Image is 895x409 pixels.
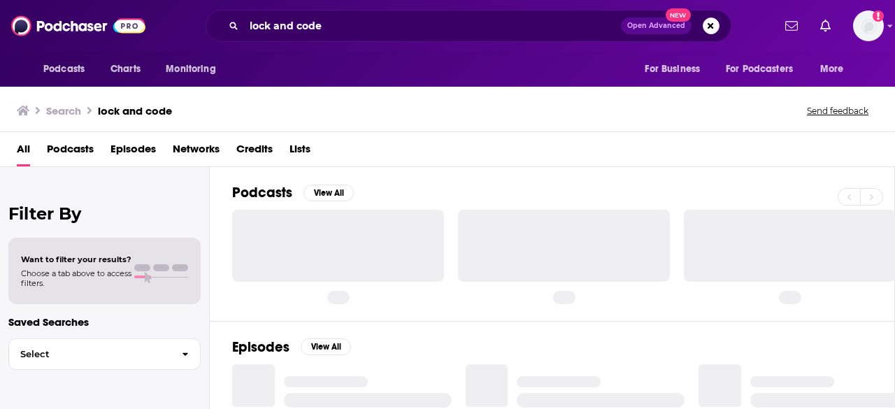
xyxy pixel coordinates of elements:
[873,10,884,22] svg: Add a profile image
[853,10,884,41] img: User Profile
[206,10,731,42] div: Search podcasts, credits, & more...
[43,59,85,79] span: Podcasts
[810,56,861,82] button: open menu
[101,56,149,82] a: Charts
[635,56,717,82] button: open menu
[853,10,884,41] span: Logged in as dvarilias
[289,138,310,166] a: Lists
[110,59,141,79] span: Charts
[232,338,351,356] a: EpisodesView All
[303,185,354,201] button: View All
[717,56,813,82] button: open menu
[8,338,201,370] button: Select
[156,56,234,82] button: open menu
[232,184,354,201] a: PodcastsView All
[232,184,292,201] h2: Podcasts
[46,104,81,117] h3: Search
[166,59,215,79] span: Monitoring
[726,59,793,79] span: For Podcasters
[815,14,836,38] a: Show notifications dropdown
[621,17,692,34] button: Open AdvancedNew
[853,10,884,41] button: Show profile menu
[110,138,156,166] a: Episodes
[9,350,171,359] span: Select
[8,315,201,329] p: Saved Searches
[301,338,351,355] button: View All
[34,56,103,82] button: open menu
[645,59,700,79] span: For Business
[47,138,94,166] a: Podcasts
[627,22,685,29] span: Open Advanced
[780,14,803,38] a: Show notifications dropdown
[236,138,273,166] a: Credits
[803,105,873,117] button: Send feedback
[173,138,220,166] a: Networks
[244,15,621,37] input: Search podcasts, credits, & more...
[11,13,145,39] img: Podchaser - Follow, Share and Rate Podcasts
[820,59,844,79] span: More
[8,203,201,224] h2: Filter By
[21,268,131,288] span: Choose a tab above to access filters.
[232,338,289,356] h2: Episodes
[17,138,30,166] a: All
[666,8,691,22] span: New
[98,104,172,117] h3: lock and code
[21,254,131,264] span: Want to filter your results?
